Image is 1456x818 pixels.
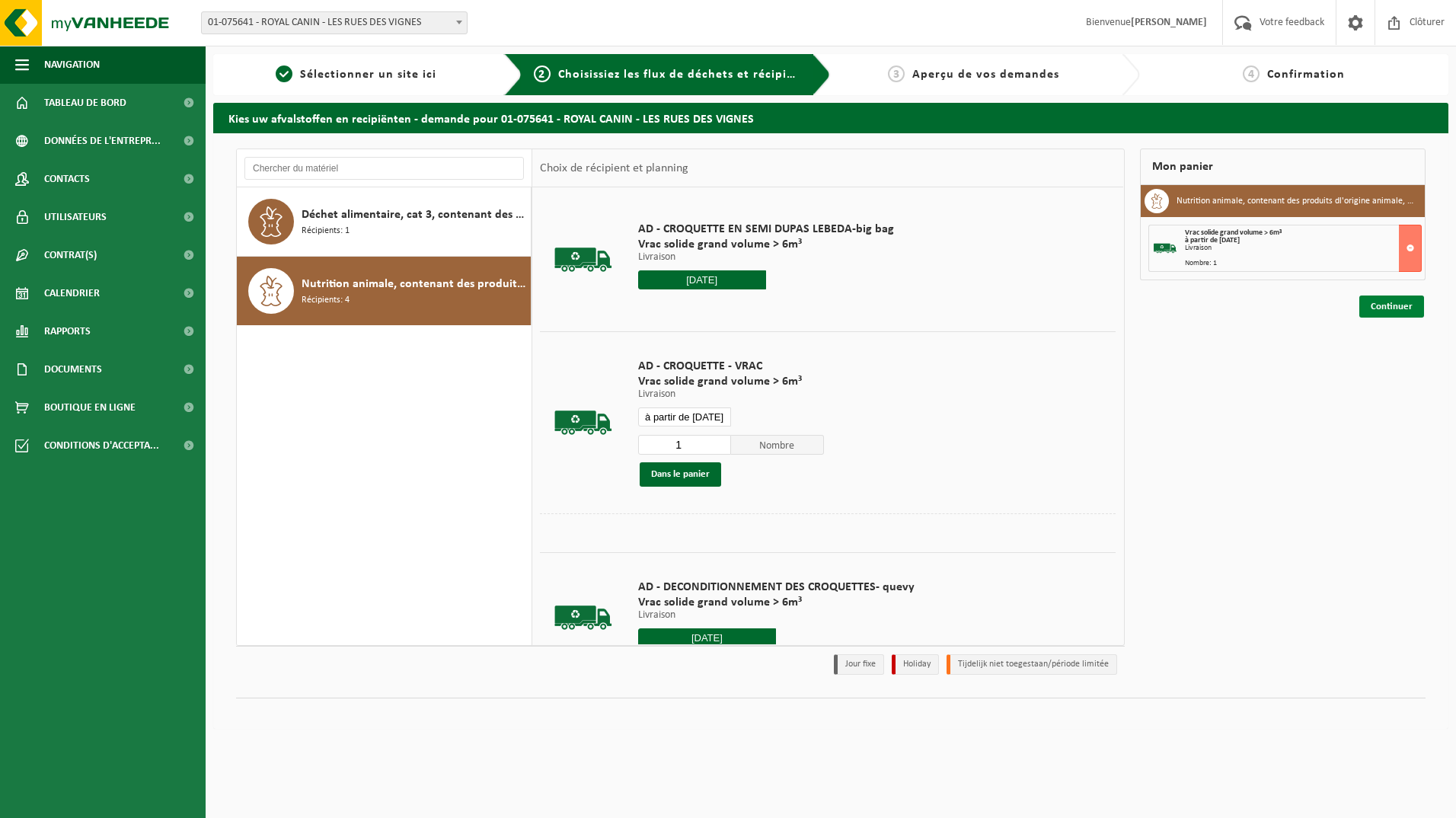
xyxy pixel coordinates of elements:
[276,66,292,82] span: 1
[638,407,731,427] input: Sélectionnez date
[44,350,102,388] span: Documents
[638,595,915,610] span: Vrac solide grand volume > 6m³
[1131,17,1207,28] strong: [PERSON_NAME]
[731,435,824,455] span: Nombre
[640,462,721,487] button: Dans le panier
[1267,69,1345,81] span: Confirmation
[44,427,159,465] span: Conditions d'accepta...
[1177,189,1414,213] h3: Nutrition animale, contenant des produits dl'origine animale, non emballé, catégorie 3
[912,69,1059,81] span: Aperçu de vos demandes
[302,293,350,308] span: Récipients: 4
[44,160,90,198] span: Contacts
[1243,66,1260,82] span: 4
[638,270,766,289] input: Sélectionnez date
[638,580,915,595] span: AD - DECONDITIONNEMENT DES CROQUETTES- quevy
[221,66,492,84] a: 1Sélectionner un site ici
[44,274,100,312] span: Calendrier
[638,628,777,647] input: Sélectionnez date
[638,389,824,400] p: Livraison
[1140,149,1426,185] div: Mon panier
[1185,228,1282,237] span: Vrac solide grand volume > 6m³
[44,236,97,274] span: Contrat(s)
[892,654,939,675] li: Holiday
[44,312,91,350] span: Rapports
[888,66,905,82] span: 3
[532,149,696,187] div: Choix de récipient et planning
[44,122,161,160] span: Données de l'entrepr...
[834,654,884,675] li: Jour fixe
[213,103,1448,133] h2: Kies uw afvalstoffen en recipiënten - demande pour 01-075641 - ROYAL CANIN - LES RUES DES VIGNES
[44,388,136,427] span: Boutique en ligne
[300,69,436,81] span: Sélectionner un site ici
[302,275,527,293] span: Nutrition animale, contenant des produits dl'origine animale, non emballé, catégorie 3
[638,610,915,621] p: Livraison
[237,257,532,325] button: Nutrition animale, contenant des produits dl'origine animale, non emballé, catégorie 3 Récipients: 4
[44,84,126,122] span: Tableau de bord
[638,374,824,389] span: Vrac solide grand volume > 6m³
[1185,260,1422,267] div: Nombre: 1
[1185,236,1240,244] strong: à partir de [DATE]
[244,157,524,180] input: Chercher du matériel
[638,252,894,263] p: Livraison
[302,206,527,224] span: Déchet alimentaire, cat 3, contenant des produits d'origine animale, emballage synthétique
[1359,296,1424,318] a: Continuer
[237,187,532,257] button: Déchet alimentaire, cat 3, contenant des produits d'origine animale, emballage synthétique Récipi...
[638,222,894,237] span: AD - CROQUETTE EN SEMI DUPAS LEBEDA-big bag
[534,66,551,82] span: 2
[1185,244,1422,252] div: Livraison
[558,69,812,81] span: Choisissiez les flux de déchets et récipients
[201,11,468,34] span: 01-075641 - ROYAL CANIN - LES RUES DES VIGNES
[638,359,824,374] span: AD - CROQUETTE - VRAC
[202,12,467,34] span: 01-075641 - ROYAL CANIN - LES RUES DES VIGNES
[44,198,107,236] span: Utilisateurs
[302,224,350,238] span: Récipients: 1
[947,654,1117,675] li: Tijdelijk niet toegestaan/période limitée
[44,46,100,84] span: Navigation
[638,237,894,252] span: Vrac solide grand volume > 6m³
